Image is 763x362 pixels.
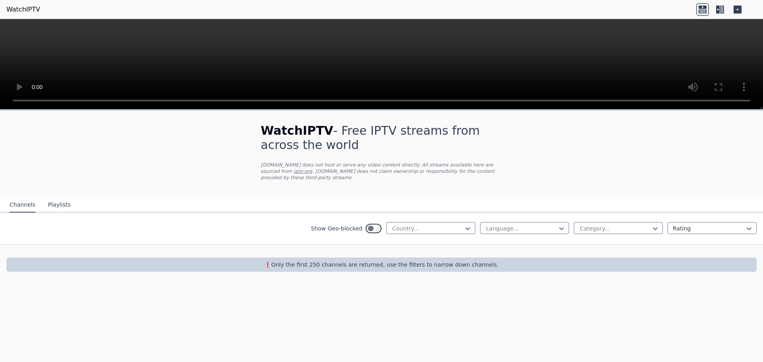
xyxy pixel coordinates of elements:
p: [DOMAIN_NAME] does not host or serve any video content directly. All streams available here are s... [261,162,502,181]
label: Show Geo-blocked [311,225,362,232]
a: iptv-org [294,168,312,174]
span: WatchIPTV [261,124,333,137]
button: Playlists [48,197,71,213]
button: Channels [10,197,35,213]
a: WatchIPTV [6,5,40,14]
p: ❗️Only the first 250 channels are returned, use the filters to narrow down channels. [10,261,753,269]
h1: - Free IPTV streams from across the world [261,124,502,152]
